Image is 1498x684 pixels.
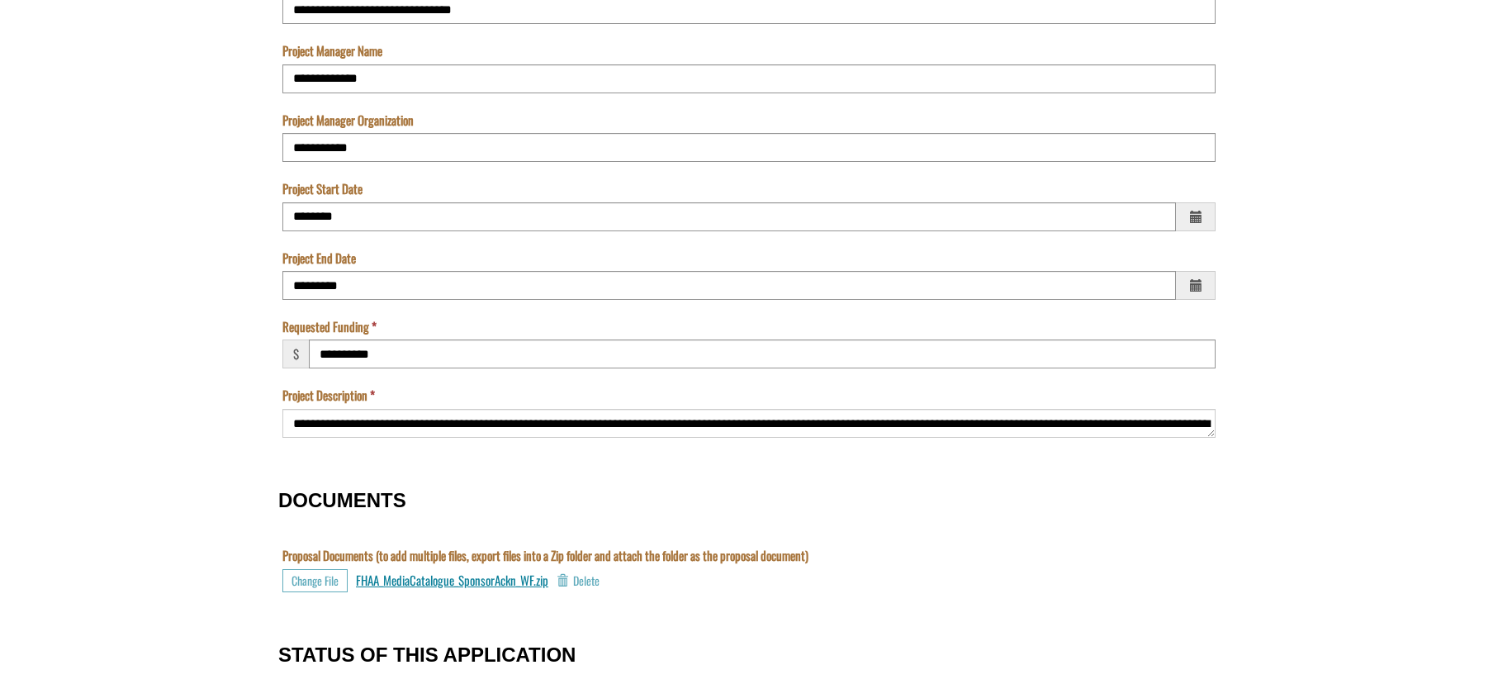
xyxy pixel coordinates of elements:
[282,569,348,592] button: Choose File for Proposal Documents (to add multiple files, export files into a Zip folder and att...
[4,91,797,120] input: Name
[282,387,375,404] label: Project Description
[557,569,600,592] button: Delete
[282,42,382,59] label: Project Manager Name
[282,112,414,129] label: Project Manager Organization
[4,69,36,86] label: The name of the custom entity.
[278,473,1220,610] fieldset: DOCUMENTS
[282,249,356,267] label: Project End Date
[4,21,797,50] input: Program is a required field.
[278,644,1220,666] h3: STATUS OF THIS APPLICATION
[282,180,363,197] label: Project Start Date
[4,21,797,102] textarea: Acknowledgement
[4,138,103,155] label: Submissions Due Date
[282,547,808,564] label: Proposal Documents (to add multiple files, export files into a Zip folder and attach the folder a...
[282,318,377,335] label: Requested Funding
[356,571,548,589] a: FHAA_MediaCatalogue_SponsorAckn_WF.zip
[4,163,17,180] div: —
[1176,202,1216,231] span: Choose a date
[1176,271,1216,300] span: Choose a date
[278,490,1220,511] h3: DOCUMENTS
[282,340,309,368] span: $
[282,409,1216,438] textarea: Project Description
